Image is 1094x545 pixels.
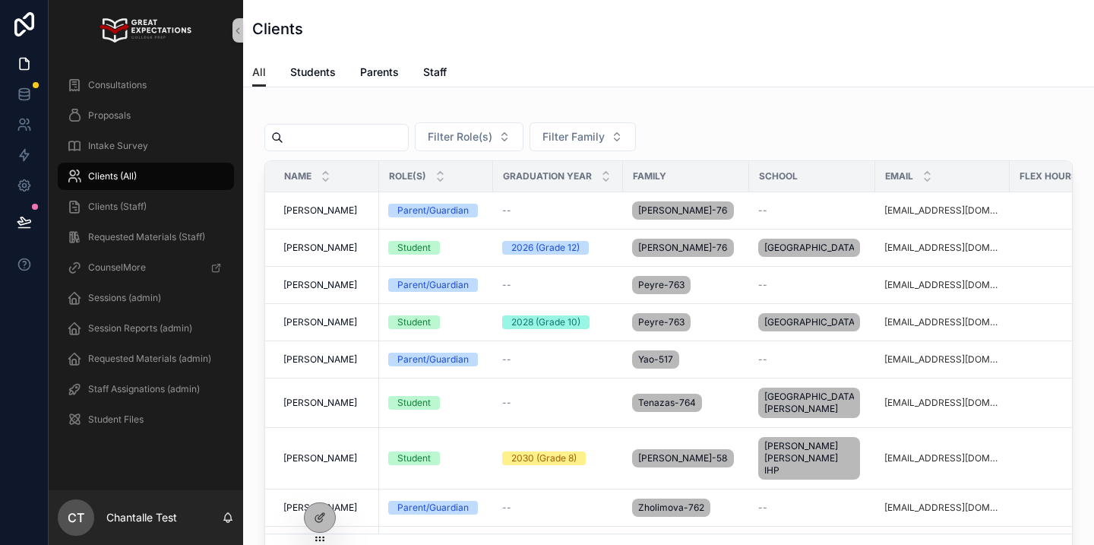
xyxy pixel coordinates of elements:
[884,397,1001,409] a: [EMAIL_ADDRESS][DOMAIN_NAME]
[632,496,740,520] a: Zholimova-762
[283,279,370,291] a: [PERSON_NAME]
[511,452,577,465] div: 2030 (Grade 8)
[758,204,866,217] a: --
[284,170,311,182] span: Name
[388,353,484,366] a: Parent/Guardian
[88,231,205,243] span: Requested Materials (Staff)
[632,347,740,372] a: Yao-517
[884,316,1001,328] a: [EMAIL_ADDRESS][DOMAIN_NAME]
[283,502,357,514] span: [PERSON_NAME]
[88,170,137,182] span: Clients (All)
[502,452,614,465] a: 2030 (Grade 8)
[638,452,728,464] span: [PERSON_NAME]-584
[884,204,1001,217] a: [EMAIL_ADDRESS][DOMAIN_NAME]
[633,170,666,182] span: Family
[283,316,357,328] span: [PERSON_NAME]
[388,241,484,255] a: Student
[530,122,636,151] button: Select Button
[758,204,767,217] span: --
[58,163,234,190] a: Clients (All)
[638,204,728,217] span: [PERSON_NAME]-765
[502,397,614,409] a: --
[764,316,854,328] span: [GEOGRAPHIC_DATA]
[632,310,740,334] a: Peyre-763
[88,353,211,365] span: Requested Materials (admin)
[423,65,447,80] span: Staff
[283,397,357,409] span: [PERSON_NAME]
[502,502,614,514] a: --
[360,65,399,80] span: Parents
[283,242,370,254] a: [PERSON_NAME]
[88,79,147,91] span: Consultations
[638,279,685,291] span: Peyre-763
[388,396,484,410] a: Student
[502,279,511,291] span: --
[502,204,614,217] a: --
[68,509,84,527] span: CT
[88,109,131,122] span: Proposals
[884,279,1001,291] a: [EMAIL_ADDRESS][DOMAIN_NAME]
[283,353,357,366] span: [PERSON_NAME]
[638,397,696,409] span: Tenazas-764
[58,71,234,99] a: Consultations
[283,452,370,464] a: [PERSON_NAME]
[632,446,740,471] a: [PERSON_NAME]-584
[764,391,854,415] span: [GEOGRAPHIC_DATA][PERSON_NAME]
[283,242,357,254] span: [PERSON_NAME]
[388,278,484,292] a: Parent/Guardian
[290,65,336,80] span: Students
[632,391,740,415] a: Tenazas-764
[542,129,605,144] span: Filter Family
[428,129,492,144] span: Filter Role(s)
[252,18,303,40] h1: Clients
[502,353,614,366] a: --
[283,279,357,291] span: [PERSON_NAME]
[388,204,484,217] a: Parent/Guardian
[389,170,426,182] span: Role(s)
[397,278,469,292] div: Parent/Guardian
[884,452,1001,464] a: [EMAIL_ADDRESS][DOMAIN_NAME]
[388,501,484,515] a: Parent/Guardian
[283,502,370,514] a: [PERSON_NAME]
[758,236,866,260] a: [GEOGRAPHIC_DATA]
[885,170,913,182] span: Email
[397,396,431,410] div: Student
[502,241,614,255] a: 2026 (Grade 12)
[632,236,740,260] a: [PERSON_NAME]-765
[503,170,592,182] span: Graduation Year
[764,440,854,477] span: [PERSON_NAME] [PERSON_NAME] IHP
[88,322,192,334] span: Session Reports (admin)
[397,204,469,217] div: Parent/Guardian
[758,353,767,366] span: --
[758,279,767,291] span: --
[58,345,234,372] a: Requested Materials (admin)
[758,385,866,421] a: [GEOGRAPHIC_DATA][PERSON_NAME]
[58,375,234,403] a: Staff Assignations (admin)
[511,241,580,255] div: 2026 (Grade 12)
[502,502,511,514] span: --
[884,242,1001,254] a: [EMAIL_ADDRESS][DOMAIN_NAME]
[283,353,370,366] a: [PERSON_NAME]
[415,122,523,151] button: Select Button
[106,510,177,525] p: Chantalle Test
[58,406,234,433] a: Student Files
[58,223,234,251] a: Requested Materials (Staff)
[502,353,511,366] span: --
[58,132,234,160] a: Intake Survey
[758,434,866,483] a: [PERSON_NAME] [PERSON_NAME] IHP
[632,273,740,297] a: Peyre-763
[49,61,243,453] div: scrollable content
[388,315,484,329] a: Student
[758,502,866,514] a: --
[511,315,580,329] div: 2028 (Grade 10)
[758,353,866,366] a: --
[502,315,614,329] a: 2028 (Grade 10)
[88,383,200,395] span: Staff Assignations (admin)
[58,254,234,281] a: CounselMore
[283,204,357,217] span: [PERSON_NAME]
[884,353,1001,366] a: [EMAIL_ADDRESS][DOMAIN_NAME]
[397,241,431,255] div: Student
